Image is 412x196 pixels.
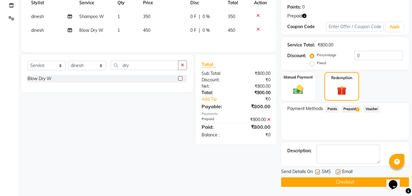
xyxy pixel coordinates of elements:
label: Percentage [317,52,336,58]
span: 350 [228,14,235,19]
div: Discount: [197,77,236,83]
div: Discount: [287,53,306,59]
img: _cash.svg [290,84,306,95]
a: Add Tip [197,96,242,102]
div: Sub Total: [197,70,236,77]
span: 350 [143,14,150,19]
span: | [199,13,200,20]
span: dinesh [31,28,44,33]
div: ₹800.00 [236,123,275,131]
input: Enter Offer / Coupon Code [326,22,384,31]
span: Shampoo W [79,14,104,19]
div: Prepaid [197,116,236,123]
span: Prepaid [341,105,361,113]
span: dinesh [31,14,44,19]
span: Blow Dry W [79,28,103,33]
div: ₹0 [236,132,275,138]
span: Email [342,168,353,176]
div: Service Total: [287,42,315,48]
span: 1 [117,14,120,19]
span: Total [202,61,216,68]
span: 0 F [190,27,196,34]
div: ₹800.00 [317,42,333,48]
div: Balance : [197,132,236,138]
div: ₹0 [236,77,275,83]
div: ₹800.00 [236,83,275,90]
div: Payments [202,111,270,116]
div: ₹800.00 [236,116,275,123]
div: Coupon Code [287,24,326,30]
div: Net: [197,83,236,90]
span: 0 F [190,13,196,20]
button: Apply [386,22,403,31]
div: ₹0 [243,96,275,102]
span: Points [325,105,339,113]
span: 450 [228,28,235,33]
label: Manual Payment [284,75,313,80]
iframe: chat widget [386,172,406,190]
div: Blow Dry W [27,76,52,82]
span: 1 [356,108,359,111]
div: Payable: [197,103,236,110]
span: 0 % [202,13,210,20]
div: Paid: [197,123,236,131]
button: Checkout [281,177,409,187]
span: SMS [322,168,331,176]
span: Prepaid [287,13,302,19]
div: Total: [197,90,236,96]
span: Send Details On [281,168,313,176]
label: Redemption [331,75,352,81]
span: 450 [143,28,150,33]
div: ₹800.00 [236,70,275,77]
div: Points: [287,4,301,10]
label: Fixed [317,60,326,66]
div: ₹800.00 [236,103,275,110]
input: Search or Scan [111,61,178,70]
span: | [199,27,200,34]
div: ₹800.00 [236,90,275,96]
span: 0 % [202,27,210,34]
span: Payment Methods [287,105,323,112]
span: Voucher [364,105,380,113]
div: Description: [287,148,312,154]
div: 0 [302,4,305,10]
img: _gift.svg [334,84,349,96]
span: 1 [117,28,120,33]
